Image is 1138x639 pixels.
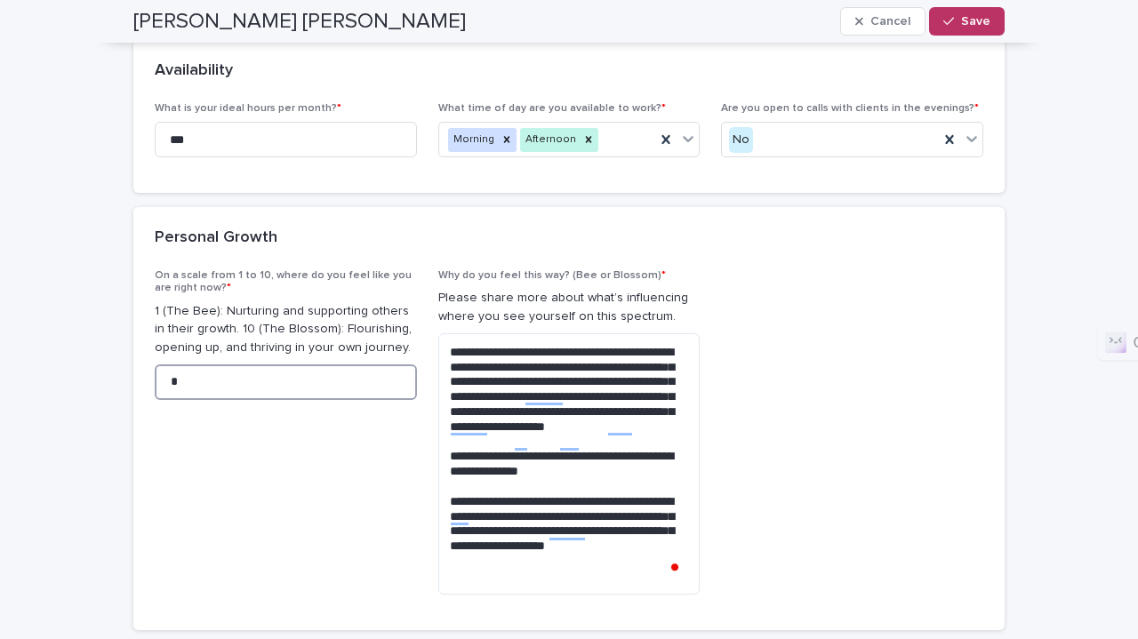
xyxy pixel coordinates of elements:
span: What time of day are you available to work? [438,103,666,114]
textarea: To enrich screen reader interactions, please activate Accessibility in Grammarly extension settings [438,333,701,595]
span: Are you open to calls with clients in the evenings? [721,103,979,114]
div: No [729,127,753,153]
h2: Personal Growth [155,228,277,248]
h2: Availability [155,61,233,81]
span: Why do you feel this way? (Bee or Blossom) [438,270,666,281]
span: On a scale from 1 to 10, where do you feel like you are right now? [155,270,412,293]
span: What is your ideal hours per month? [155,103,341,114]
div: Afternoon [520,128,579,152]
p: Please share more about what’s influencing where you see yourself on this spectrum. [438,289,701,326]
p: 1 (The Bee): Nurturing and supporting others in their growth. 10 (The Blossom): Flourishing, open... [155,302,417,357]
h2: [PERSON_NAME] [PERSON_NAME] [133,9,466,35]
div: Morning [448,128,497,152]
span: Cancel [870,15,910,28]
button: Cancel [840,7,926,36]
button: Save [929,7,1005,36]
span: Save [961,15,990,28]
